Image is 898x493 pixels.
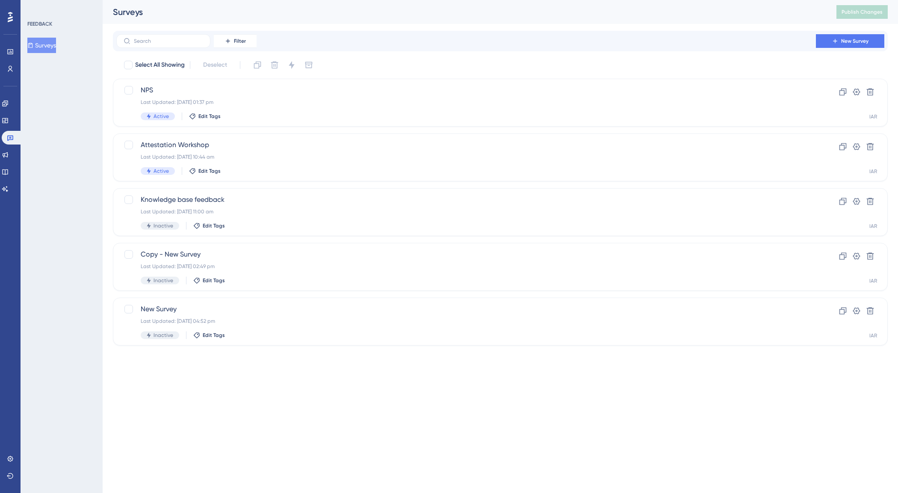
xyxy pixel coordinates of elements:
[141,249,792,260] span: Copy - New Survey
[141,99,792,106] div: Last Updated: [DATE] 01:37 pm
[141,195,792,205] span: Knowledge base feedback
[193,222,225,229] button: Edit Tags
[195,57,235,73] button: Deselect
[154,168,169,174] span: Active
[154,113,169,120] span: Active
[869,168,877,175] div: IAR
[141,263,792,270] div: Last Updated: [DATE] 02:49 pm
[141,85,792,95] span: NPS
[189,168,221,174] button: Edit Tags
[141,140,792,150] span: Attestation Workshop
[869,223,877,230] div: IAR
[27,21,52,27] div: FEEDBACK
[189,113,221,120] button: Edit Tags
[193,332,225,339] button: Edit Tags
[869,277,877,284] div: IAR
[841,38,868,44] span: New Survey
[198,168,221,174] span: Edit Tags
[198,113,221,120] span: Edit Tags
[869,113,877,120] div: IAR
[234,38,246,44] span: Filter
[154,222,173,229] span: Inactive
[154,277,173,284] span: Inactive
[842,9,883,15] span: Publish Changes
[141,304,792,314] span: New Survey
[203,222,225,229] span: Edit Tags
[141,208,792,215] div: Last Updated: [DATE] 11:00 am
[135,60,185,70] span: Select All Showing
[836,5,888,19] button: Publish Changes
[203,60,227,70] span: Deselect
[134,38,203,44] input: Search
[203,277,225,284] span: Edit Tags
[113,6,815,18] div: Surveys
[154,332,173,339] span: Inactive
[141,154,792,160] div: Last Updated: [DATE] 10:44 am
[214,34,257,48] button: Filter
[816,34,884,48] button: New Survey
[27,38,56,53] button: Surveys
[203,332,225,339] span: Edit Tags
[869,332,877,339] div: IAR
[193,277,225,284] button: Edit Tags
[141,318,792,325] div: Last Updated: [DATE] 04:52 pm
